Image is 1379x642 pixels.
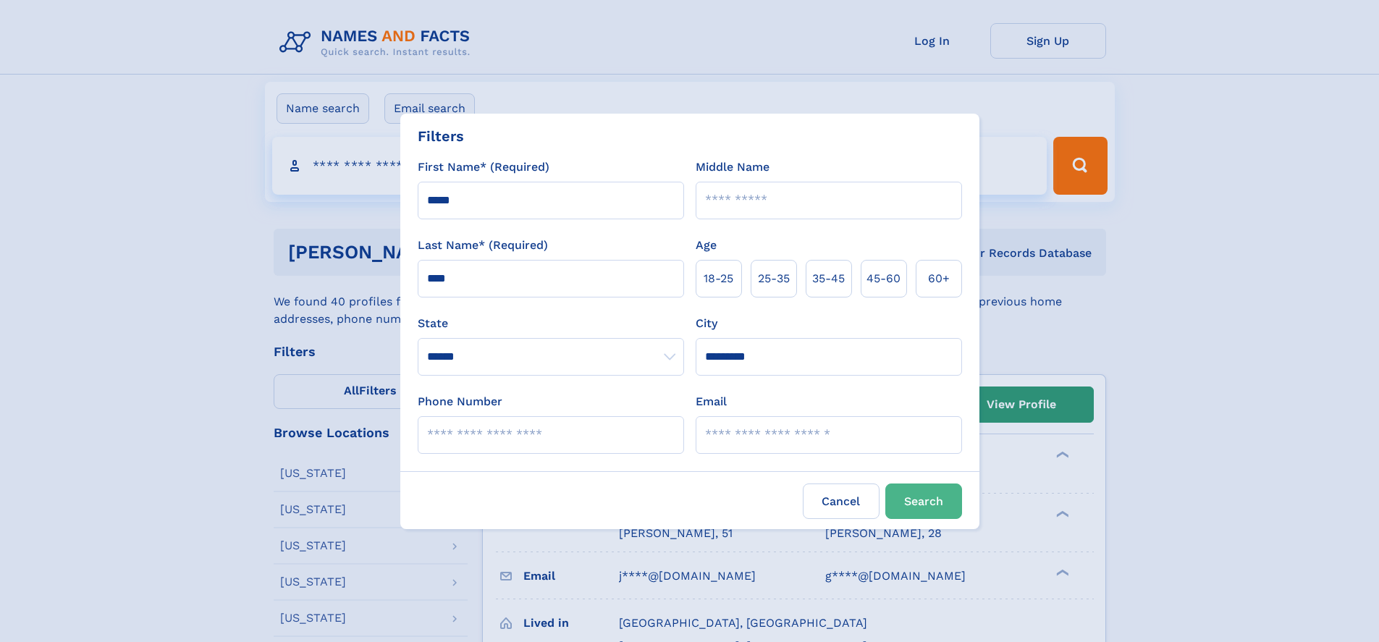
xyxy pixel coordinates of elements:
[696,237,717,254] label: Age
[418,237,548,254] label: Last Name* (Required)
[418,315,684,332] label: State
[696,315,717,332] label: City
[696,393,727,410] label: Email
[812,270,845,287] span: 35‑45
[928,270,950,287] span: 60+
[885,483,962,519] button: Search
[418,393,502,410] label: Phone Number
[704,270,733,287] span: 18‑25
[803,483,880,519] label: Cancel
[418,159,549,176] label: First Name* (Required)
[696,159,769,176] label: Middle Name
[866,270,901,287] span: 45‑60
[418,125,464,147] div: Filters
[758,270,790,287] span: 25‑35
